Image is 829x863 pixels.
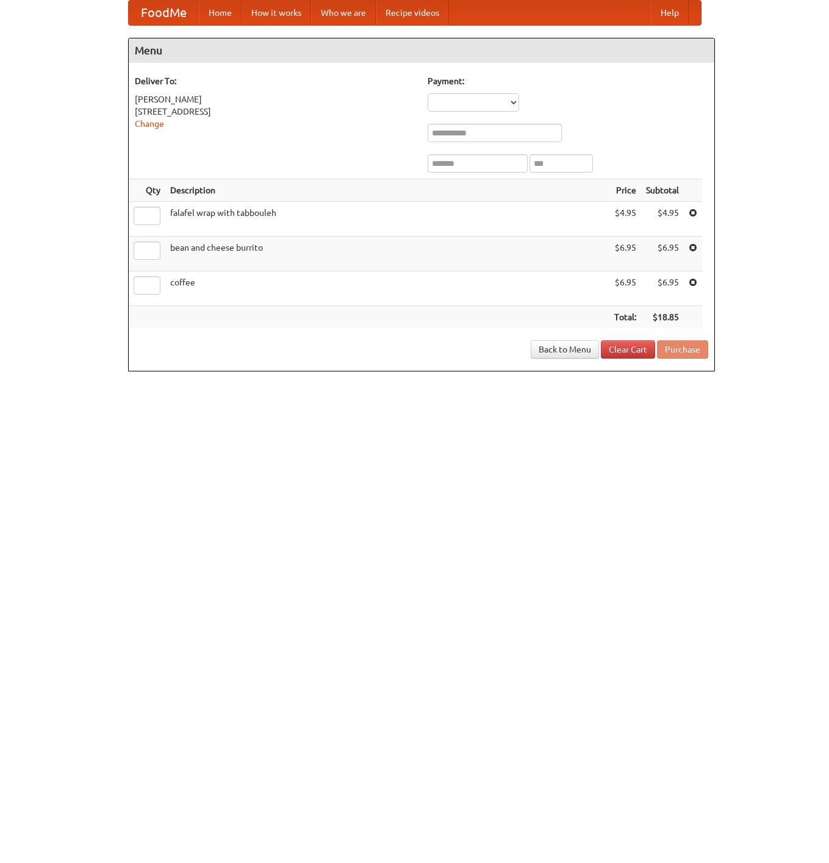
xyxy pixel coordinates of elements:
[641,237,684,271] td: $6.95
[165,202,609,237] td: falafel wrap with tabbouleh
[531,340,599,359] a: Back to Menu
[242,1,311,25] a: How it works
[609,237,641,271] td: $6.95
[641,179,684,202] th: Subtotal
[165,271,609,306] td: coffee
[129,179,165,202] th: Qty
[199,1,242,25] a: Home
[641,306,684,329] th: $18.85
[129,1,199,25] a: FoodMe
[135,106,415,118] div: [STREET_ADDRESS]
[135,119,164,129] a: Change
[428,75,708,87] h5: Payment:
[609,179,641,202] th: Price
[311,1,376,25] a: Who we are
[601,340,655,359] a: Clear Cart
[165,237,609,271] td: bean and cheese burrito
[129,38,714,63] h4: Menu
[135,75,415,87] h5: Deliver To:
[641,202,684,237] td: $4.95
[165,179,609,202] th: Description
[609,306,641,329] th: Total:
[376,1,449,25] a: Recipe videos
[641,271,684,306] td: $6.95
[609,271,641,306] td: $6.95
[651,1,689,25] a: Help
[135,93,415,106] div: [PERSON_NAME]
[609,202,641,237] td: $4.95
[657,340,708,359] button: Purchase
